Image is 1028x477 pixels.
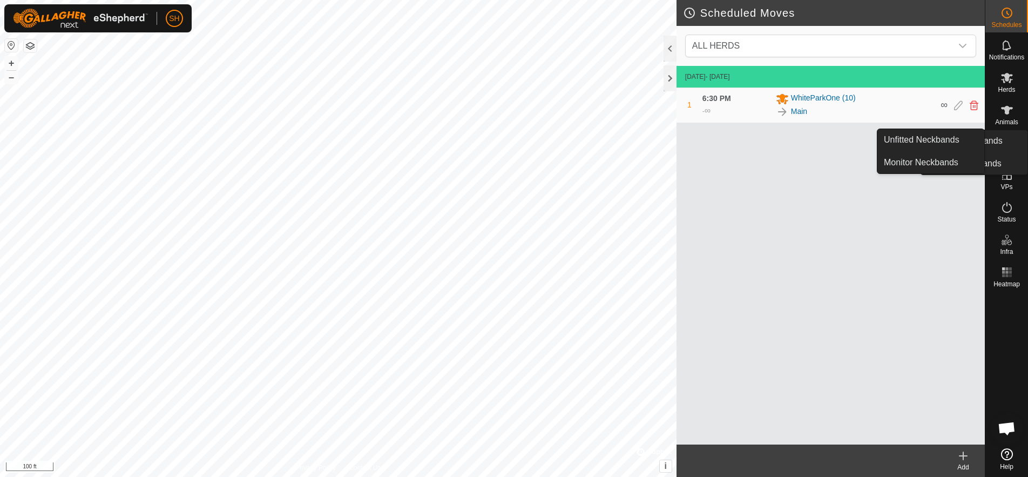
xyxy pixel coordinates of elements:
button: i [660,460,672,472]
span: Animals [995,119,1018,125]
a: Privacy Policy [295,463,336,473]
span: Unfitted Neckbands [884,133,959,146]
img: Gallagher Logo [13,9,148,28]
a: Unfitted Neckbands [877,129,984,151]
span: Status [997,216,1016,223]
span: [DATE] [685,73,706,80]
button: – [5,71,18,84]
span: VPs [1000,184,1012,190]
div: Open chat [991,412,1023,445]
a: Monitor Neckbands [877,152,984,173]
span: ALL HERDS [692,41,740,50]
button: + [5,57,18,70]
span: 1 [687,100,692,109]
span: Heatmap [993,281,1020,287]
div: dropdown trigger [952,35,973,57]
span: Infra [1000,248,1013,255]
span: Monitor Neckbands [884,156,958,169]
span: SH [169,13,179,24]
span: Herds [998,86,1015,93]
a: Help [985,444,1028,474]
button: Map Layers [24,39,37,52]
div: Add [942,462,985,472]
h2: Scheduled Moves [683,6,985,19]
span: WhiteParkOne (10) [791,92,856,105]
span: ALL HERDS [688,35,952,57]
span: Notifications [989,54,1024,61]
span: Help [1000,463,1013,470]
span: ∞ [941,99,948,110]
img: To [776,105,789,118]
div: - [702,104,711,117]
span: ∞ [705,106,711,115]
a: Main [791,106,807,117]
span: Schedules [991,22,1022,28]
a: Contact Us [349,463,381,473]
span: i [665,461,667,471]
span: 6:30 PM [702,94,731,103]
span: - [DATE] [706,73,730,80]
button: Reset Map [5,39,18,52]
